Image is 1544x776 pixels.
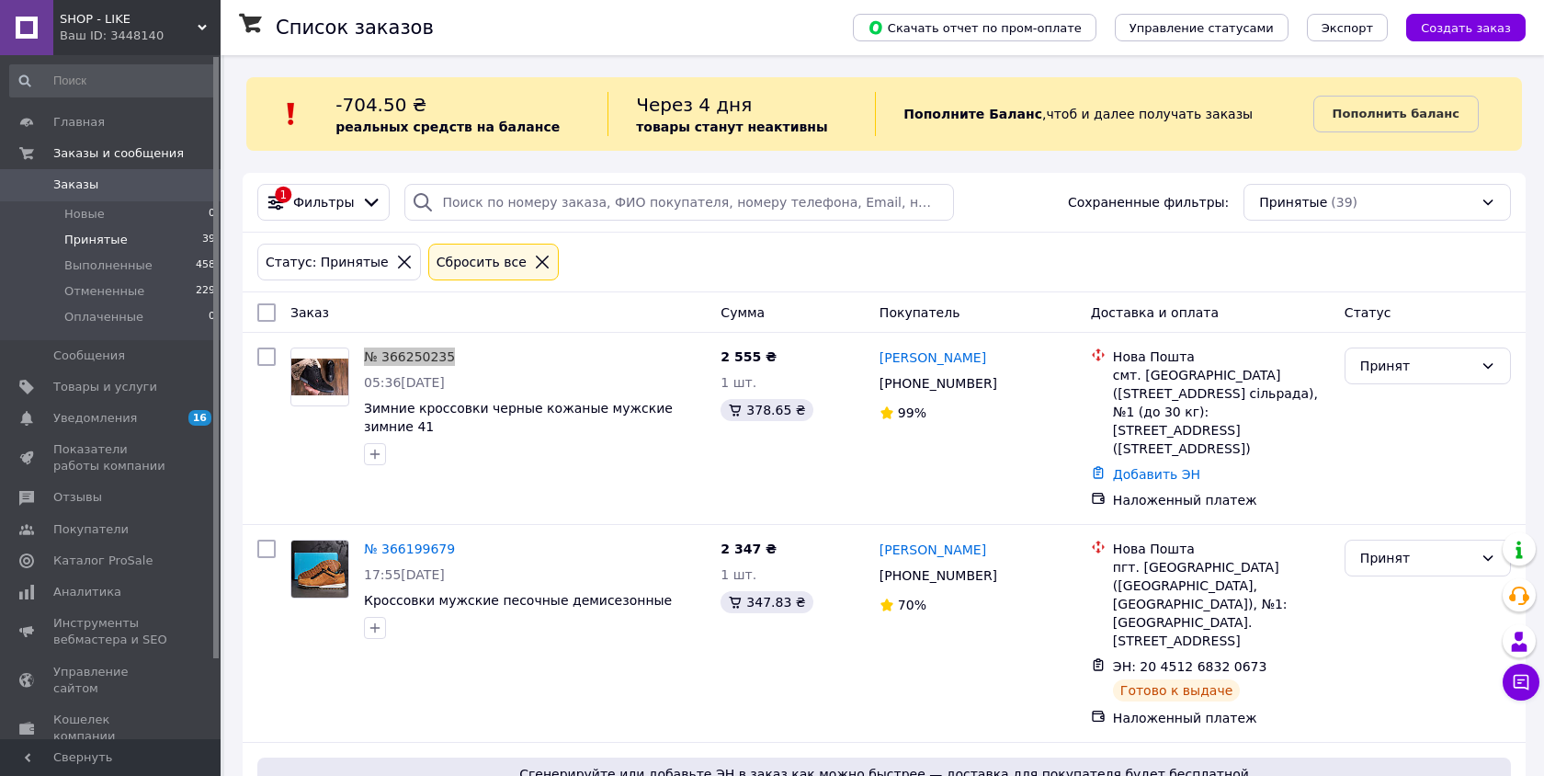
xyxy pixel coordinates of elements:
[196,257,215,274] span: 458
[1113,709,1330,727] div: Наложенный платеж
[721,399,812,421] div: 378.65 ₴
[53,615,170,648] span: Инструменты вебмастера и SEO
[1113,659,1267,674] span: ЭН: 20 4512 6832 0673
[53,379,157,395] span: Товары и услуги
[721,542,777,556] span: 2 347 ₴
[53,145,184,162] span: Заказы и сообщения
[868,19,1082,36] span: Скачать отчет по пром-оплате
[1388,19,1526,34] a: Создать заказ
[64,206,105,223] span: Новые
[876,371,1001,396] div: [PHONE_NUMBER]
[53,553,153,569] span: Каталог ProSale
[853,14,1096,41] button: Скачать отчет по пром-оплате
[1113,679,1240,702] div: Готово к выдаче
[1113,491,1330,509] div: Наложенный платеж
[290,305,329,320] span: Заказ
[1503,664,1539,701] button: Чат с покупателем
[9,64,217,97] input: Поиск
[880,541,986,559] a: [PERSON_NAME]
[291,541,348,598] img: Фото товару
[335,120,560,134] b: реальных средств на балансе
[364,593,672,608] a: Кроссовки мужские песочные демисезонные
[290,540,349,599] a: Фото товару
[1307,14,1388,41] button: Экспорт
[64,283,144,300] span: Отмененные
[898,598,926,612] span: 70%
[1113,540,1330,558] div: Нова Пошта
[1313,96,1479,132] a: Пополнить баланс
[1068,193,1229,211] span: Сохраненные фильтры:
[1421,21,1511,35] span: Создать заказ
[1113,467,1200,482] a: Добавить ЭН
[1331,195,1357,210] span: (39)
[875,92,1312,136] div: , чтоб и далее получать заказы
[188,410,211,426] span: 16
[335,94,426,116] span: -704.50 ₴
[721,375,756,390] span: 1 шт.
[1322,21,1373,35] span: Экспорт
[1115,14,1289,41] button: Управление статусами
[53,521,129,538] span: Покупатели
[209,309,215,325] span: 0
[278,100,305,128] img: :exclamation:
[364,401,673,434] a: Зимние кроссовки черные кожаные мужские зимние 41
[293,193,354,211] span: Фильтры
[64,257,153,274] span: Выполненные
[1091,305,1219,320] span: Доставка и оплата
[880,305,960,320] span: Покупатель
[433,252,530,272] div: Сбросить все
[1360,356,1473,376] div: Принят
[876,563,1001,588] div: [PHONE_NUMBER]
[53,114,105,131] span: Главная
[1406,14,1526,41] button: Создать заказ
[291,359,348,396] img: Фото товару
[404,184,953,221] input: Поиск по номеру заказа, ФИО покупателя, номеру телефона, Email, номеру накладной
[1360,548,1473,568] div: Принят
[1113,348,1330,366] div: Нова Пошта
[53,584,121,600] span: Аналитика
[53,664,170,697] span: Управление сайтом
[364,375,445,390] span: 05:36[DATE]
[364,542,455,556] a: № 366199679
[202,232,215,248] span: 39
[262,252,392,272] div: Статус: Принятые
[60,11,198,28] span: SHOP - LIKE
[60,28,221,44] div: Ваш ID: 3448140
[1259,193,1327,211] span: Принятые
[1113,366,1330,458] div: смт. [GEOGRAPHIC_DATA] ([STREET_ADDRESS] сільрада), №1 (до 30 кг): [STREET_ADDRESS] ([STREET_ADDR...
[276,17,434,39] h1: Список заказов
[636,120,827,134] b: товары станут неактивны
[880,348,986,367] a: [PERSON_NAME]
[53,348,125,364] span: Сообщения
[721,567,756,582] span: 1 шт.
[53,489,102,506] span: Отзывы
[196,283,215,300] span: 229
[898,405,926,420] span: 99%
[53,177,98,193] span: Заказы
[53,441,170,474] span: Показатели работы компании
[721,591,812,613] div: 347.83 ₴
[1130,21,1274,35] span: Управление статусами
[903,107,1042,121] b: Пополните Баланс
[209,206,215,223] span: 0
[721,349,777,364] span: 2 555 ₴
[64,309,143,325] span: Оплаченные
[636,94,752,116] span: Через 4 дня
[1345,305,1391,320] span: Статус
[364,349,455,364] a: № 366250235
[290,348,349,406] a: Фото товару
[64,232,128,248] span: Принятые
[53,712,170,745] span: Кошелек компании
[1333,107,1459,120] b: Пополнить баланс
[53,410,137,427] span: Уведомления
[721,305,765,320] span: Сумма
[364,567,445,582] span: 17:55[DATE]
[1113,558,1330,650] div: пгт. [GEOGRAPHIC_DATA] ([GEOGRAPHIC_DATA], [GEOGRAPHIC_DATA]), №1: [GEOGRAPHIC_DATA]. [STREET_ADD...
